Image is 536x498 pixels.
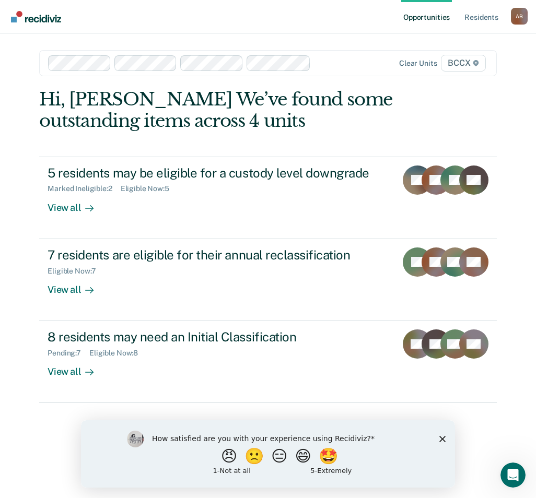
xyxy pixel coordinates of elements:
div: View all [48,275,106,295]
div: 5 residents may be eligible for a custody level downgrade [48,165,388,181]
div: Eligible Now : 8 [89,349,146,358]
button: Profile dropdown button [511,8,528,25]
img: Recidiviz [11,11,61,22]
a: 7 residents are eligible for their annual reclassificationEligible Now:7View all [39,239,496,321]
div: Eligible Now : 7 [48,267,104,276]
div: View all [48,193,106,214]
div: View all [48,358,106,378]
div: Hi, [PERSON_NAME] We’ve found some outstanding items across 4 units [39,89,405,132]
span: BCCX [441,55,485,72]
div: 7 residents are eligible for their annual reclassification [48,247,388,263]
a: 8 residents may need an Initial ClassificationPending:7Eligible Now:8View all [39,321,496,403]
div: A B [511,8,528,25]
a: 5 residents may be eligible for a custody level downgradeMarked Ineligible:2Eligible Now:5View all [39,157,496,239]
div: Pending : 7 [48,349,89,358]
div: Clear units [399,59,437,68]
iframe: Survey by Kim from Recidiviz [81,420,455,488]
div: 8 residents may need an Initial Classification [48,329,388,345]
div: Eligible Now : 5 [121,184,178,193]
div: Marked Ineligible : 2 [48,184,120,193]
iframe: Intercom live chat [500,463,526,488]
